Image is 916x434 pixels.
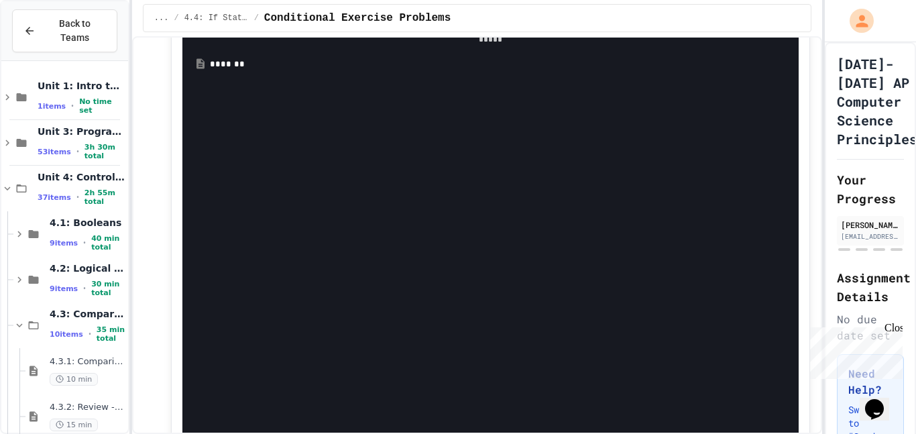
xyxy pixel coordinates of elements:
[50,330,83,339] span: 10 items
[38,171,125,183] span: Unit 4: Control Structures
[174,13,178,23] span: /
[5,5,93,85] div: Chat with us now!Close
[50,284,78,293] span: 9 items
[89,329,91,339] span: •
[44,17,106,45] span: Back to Teams
[841,231,900,241] div: [EMAIL_ADDRESS][DOMAIN_NAME]
[79,97,125,115] span: No time set
[848,366,893,398] h3: Need Help?
[38,102,66,111] span: 1 items
[83,237,86,248] span: •
[50,308,125,320] span: 4.3: Comparison Operators
[154,13,169,23] span: ...
[76,146,79,157] span: •
[184,13,249,23] span: 4.4: If Statements
[83,283,86,294] span: •
[50,356,125,368] span: 4.3.1: Comparison Operators
[91,280,125,297] span: 30 min total
[837,170,904,208] h2: Your Progress
[837,311,904,343] div: No due date set
[836,5,877,36] div: My Account
[264,10,451,26] span: Conditional Exercise Problems
[84,188,125,206] span: 2h 55m total
[50,373,98,386] span: 10 min
[805,322,903,379] iframe: chat widget
[50,402,125,413] span: 4.3.2: Review - Comparison Operators
[71,101,74,111] span: •
[837,268,904,306] h2: Assignment Details
[38,80,125,92] span: Unit 1: Intro to Computer Science
[97,325,125,343] span: 35 min total
[38,193,71,202] span: 37 items
[91,234,125,252] span: 40 min total
[84,143,125,160] span: 3h 30m total
[50,239,78,248] span: 9 items
[860,380,903,421] iframe: chat widget
[76,192,79,203] span: •
[841,219,900,231] div: [PERSON_NAME]
[12,9,117,52] button: Back to Teams
[50,419,98,431] span: 15 min
[38,148,71,156] span: 53 items
[50,262,125,274] span: 4.2: Logical Operators
[50,217,125,229] span: 4.1: Booleans
[38,125,125,138] span: Unit 3: Programming with Python
[254,13,259,23] span: /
